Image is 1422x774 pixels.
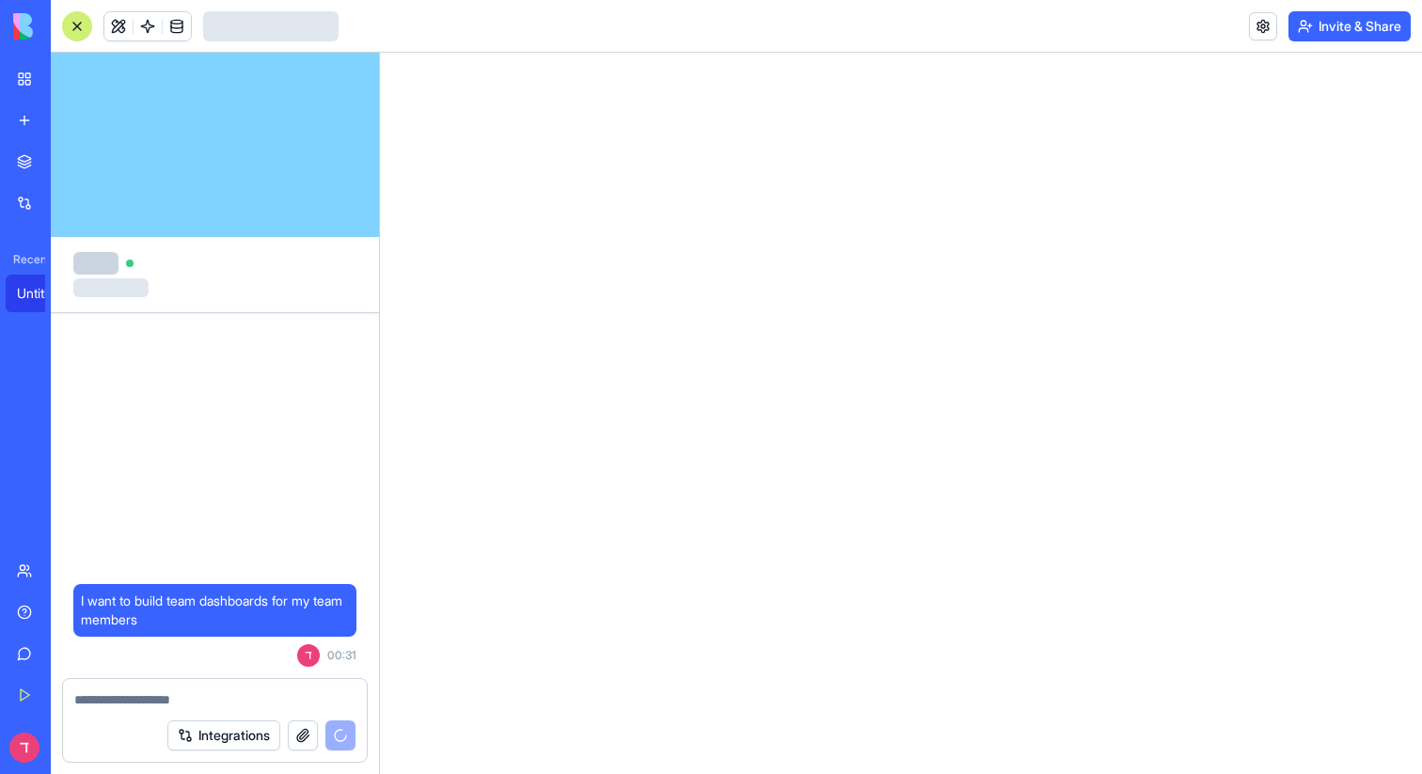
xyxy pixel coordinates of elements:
[9,733,39,763] img: ACg8ocIuUHUTYWoZcrpQamVwuo6xnwnN80wz3aooph1Ao620WWu2gw=s96-c
[327,648,356,663] span: 00:31
[81,592,349,629] span: I want to build team dashboards for my team members
[17,284,70,303] div: Untitled App
[167,720,280,750] button: Integrations
[6,252,45,267] span: Recent
[13,13,130,39] img: logo
[1288,11,1411,41] button: Invite & Share
[6,275,81,312] a: Untitled App
[297,644,320,667] img: ACg8ocIuUHUTYWoZcrpQamVwuo6xnwnN80wz3aooph1Ao620WWu2gw=s96-c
